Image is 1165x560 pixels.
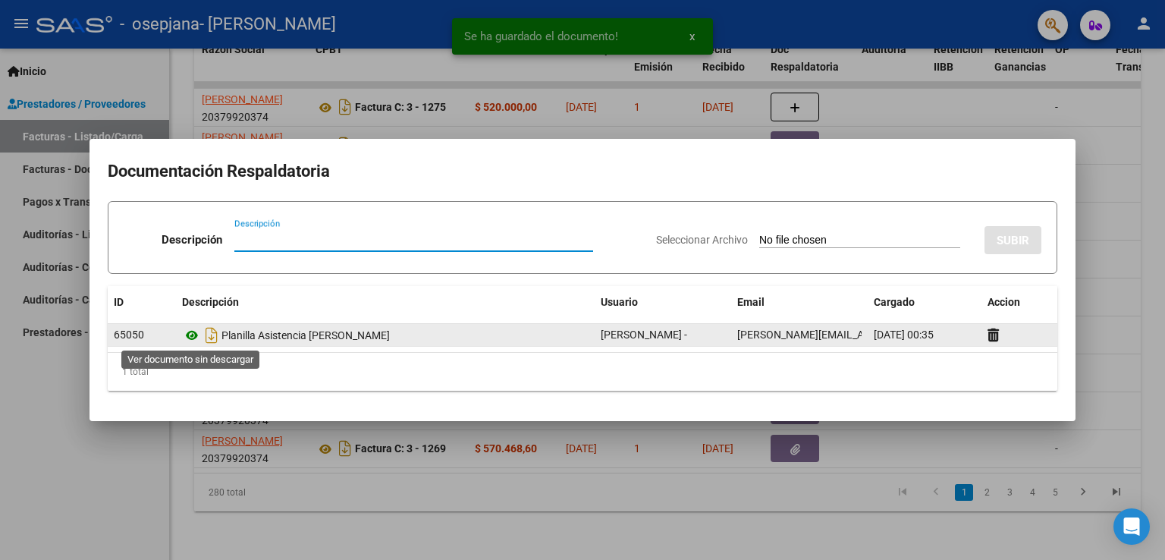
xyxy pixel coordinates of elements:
span: 65050 [114,329,144,341]
span: Email [737,296,765,308]
span: [PERSON_NAME] - [601,329,687,341]
datatable-header-cell: Usuario [595,286,731,319]
span: Seleccionar Archivo [656,234,748,246]
div: Open Intercom Messenger [1113,508,1150,545]
span: ID [114,296,124,308]
span: [DATE] 00:35 [874,329,934,341]
span: Accion [988,296,1020,308]
button: SUBIR [984,226,1041,254]
div: Planilla Asistencia [PERSON_NAME] [182,323,589,348]
datatable-header-cell: Cargado [868,286,981,319]
span: Descripción [182,296,239,308]
datatable-header-cell: ID [108,286,176,319]
h2: Documentación Respaldatoria [108,157,1057,186]
i: Descargar documento [202,323,221,348]
span: Cargado [874,296,915,308]
datatable-header-cell: Email [731,286,868,319]
span: Usuario [601,296,638,308]
datatable-header-cell: Accion [981,286,1057,319]
p: Descripción [162,231,222,249]
datatable-header-cell: Descripción [176,286,595,319]
span: [PERSON_NAME][EMAIL_ADDRESS][PERSON_NAME][DOMAIN_NAME] [737,329,1068,341]
span: SUBIR [997,234,1029,247]
div: 1 total [108,353,1057,391]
